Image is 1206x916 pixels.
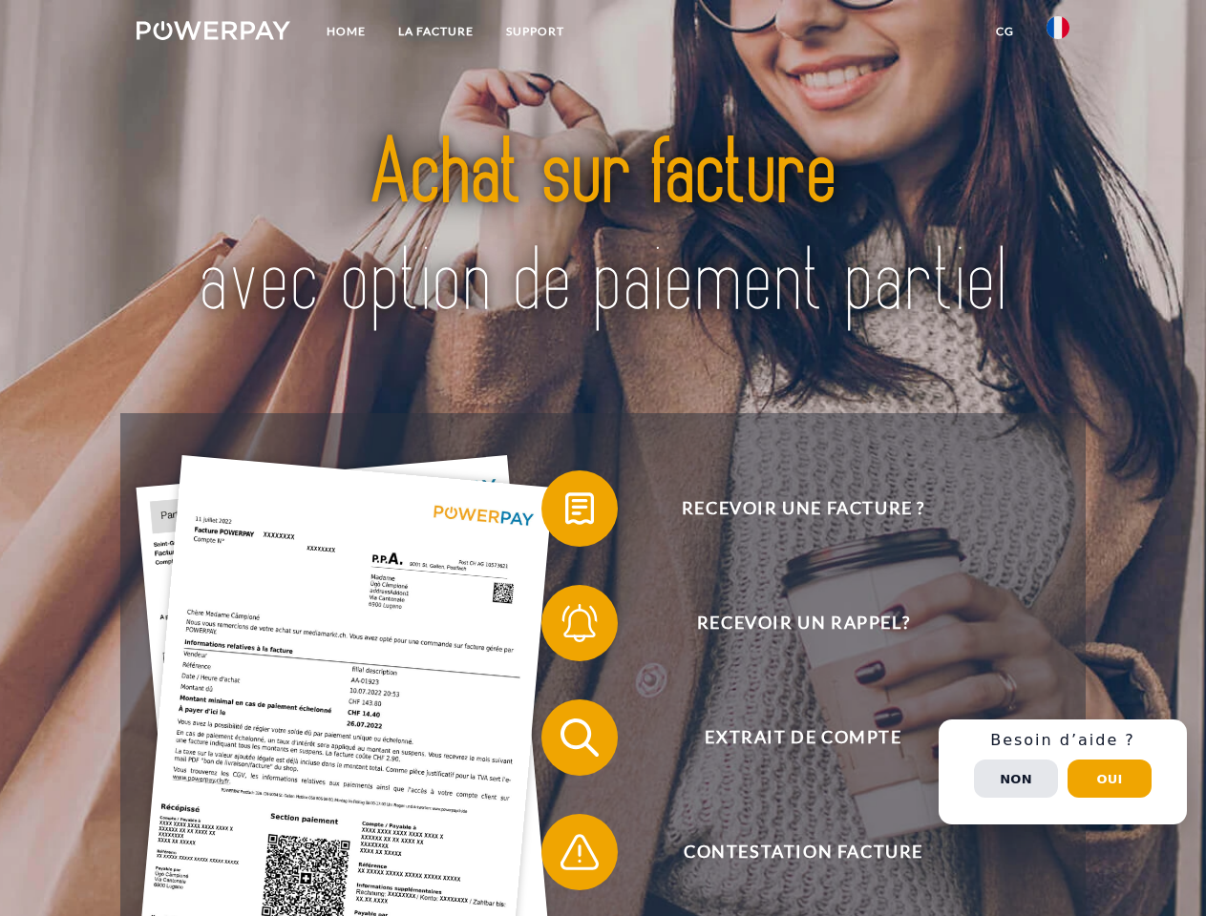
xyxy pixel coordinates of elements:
h3: Besoin d’aide ? [950,731,1175,750]
img: qb_warning.svg [556,828,603,876]
img: logo-powerpay-white.svg [137,21,290,40]
a: LA FACTURE [382,14,490,49]
img: fr [1047,16,1069,39]
button: Recevoir une facture ? [541,470,1038,547]
button: Extrait de compte [541,699,1038,776]
img: title-powerpay_fr.svg [182,92,1024,365]
span: Extrait de compte [569,699,1037,776]
a: CG [980,14,1030,49]
div: Schnellhilfe [939,719,1187,824]
span: Recevoir un rappel? [569,585,1037,661]
a: Support [490,14,581,49]
button: Non [974,760,1058,798]
button: Recevoir un rappel? [541,585,1038,661]
span: Contestation Facture [569,814,1037,890]
a: Home [310,14,382,49]
span: Recevoir une facture ? [569,470,1037,547]
img: qb_search.svg [556,714,603,761]
button: Oui [1068,760,1152,798]
img: qb_bill.svg [556,485,603,532]
img: qb_bell.svg [556,599,603,647]
button: Contestation Facture [541,814,1038,890]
